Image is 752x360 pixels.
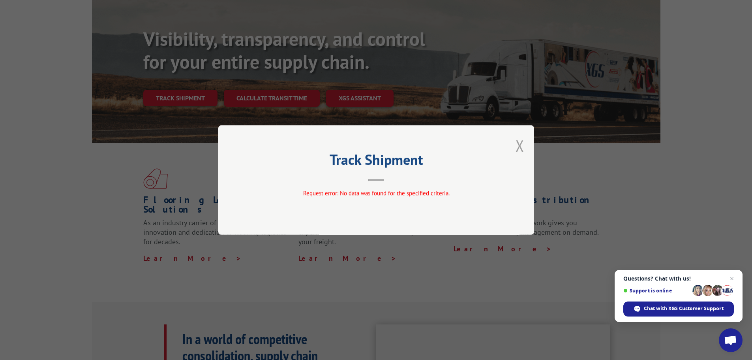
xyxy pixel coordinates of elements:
span: Support is online [623,288,690,294]
h2: Track Shipment [258,154,495,169]
button: Close modal [516,135,524,156]
div: Chat with XGS Customer Support [623,302,734,317]
span: Questions? Chat with us! [623,275,734,282]
div: Open chat [719,328,743,352]
span: Request error: No data was found for the specified criteria. [303,189,449,197]
span: Close chat [727,274,737,283]
span: Chat with XGS Customer Support [644,305,724,312]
